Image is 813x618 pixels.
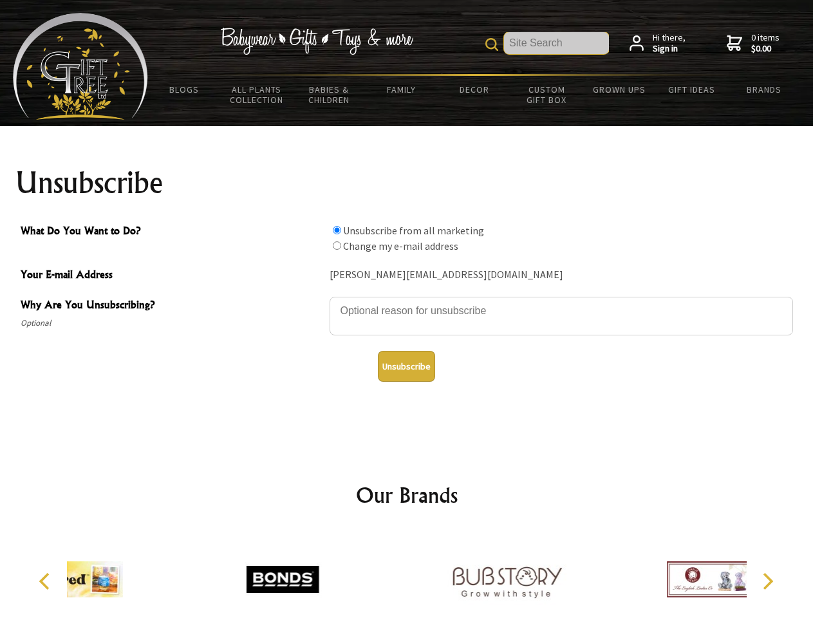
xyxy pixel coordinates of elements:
a: BLOGS [148,76,221,103]
h2: Our Brands [26,480,788,510]
span: Why Are You Unsubscribing? [21,297,323,315]
img: Babyware - Gifts - Toys and more... [13,13,148,120]
strong: Sign in [653,43,686,55]
strong: $0.00 [751,43,780,55]
img: product search [485,38,498,51]
button: Unsubscribe [378,351,435,382]
button: Next [753,567,781,595]
a: 0 items$0.00 [727,32,780,55]
span: 0 items [751,32,780,55]
a: All Plants Collection [221,76,294,113]
a: Gift Ideas [655,76,728,103]
div: [PERSON_NAME][EMAIL_ADDRESS][DOMAIN_NAME] [330,265,793,285]
h1: Unsubscribe [15,167,798,198]
a: Babies & Children [293,76,366,113]
textarea: Why Are You Unsubscribing? [330,297,793,335]
a: Grown Ups [583,76,655,103]
input: What Do You Want to Do? [333,241,341,250]
label: Change my e-mail address [343,239,458,252]
a: Custom Gift Box [510,76,583,113]
span: Hi there, [653,32,686,55]
a: Hi there,Sign in [630,32,686,55]
span: Your E-mail Address [21,267,323,285]
a: Brands [728,76,801,103]
span: What Do You Want to Do? [21,223,323,241]
input: What Do You Want to Do? [333,226,341,234]
a: Decor [438,76,510,103]
button: Previous [32,567,61,595]
img: Babywear - Gifts - Toys & more [220,28,413,55]
input: Site Search [504,32,609,54]
span: Optional [21,315,323,331]
a: Family [366,76,438,103]
label: Unsubscribe from all marketing [343,224,484,237]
